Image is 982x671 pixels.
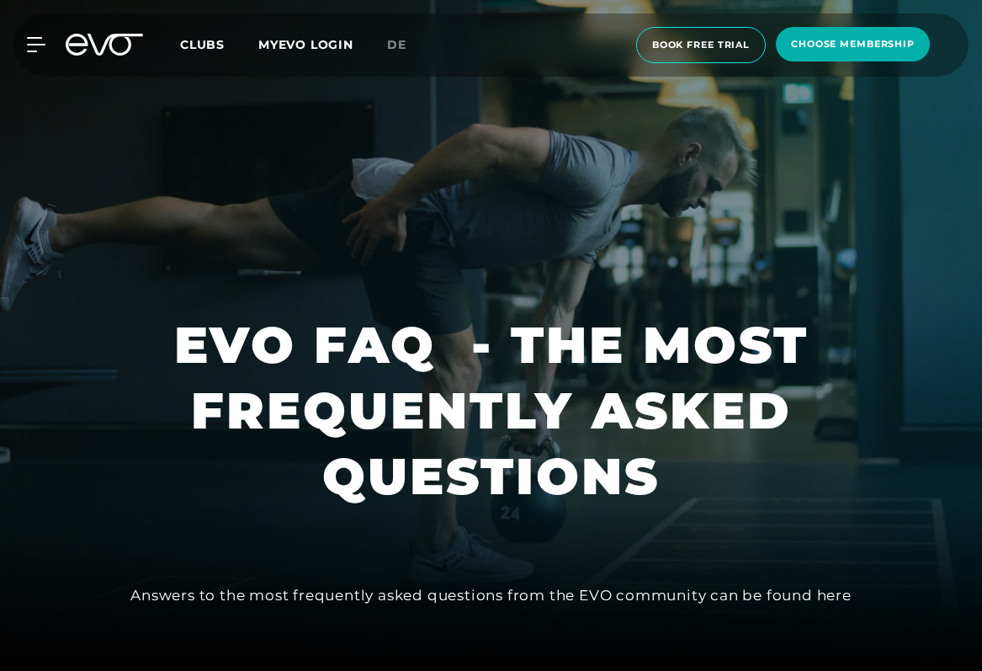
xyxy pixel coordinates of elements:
[13,312,969,509] h1: EVO FAQ - THE MOST FREQUENTLY ASKED QUESTIONS
[791,37,915,51] span: choose membership
[771,27,935,63] a: choose membership
[180,36,258,52] a: Clubs
[387,37,406,52] span: de
[652,38,750,52] span: book free trial
[258,37,353,52] a: MYEVO LOGIN
[130,582,852,609] div: Answers to the most frequently asked questions from the EVO community can be found here
[180,37,225,52] span: Clubs
[631,27,771,63] a: book free trial
[387,35,427,55] a: de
